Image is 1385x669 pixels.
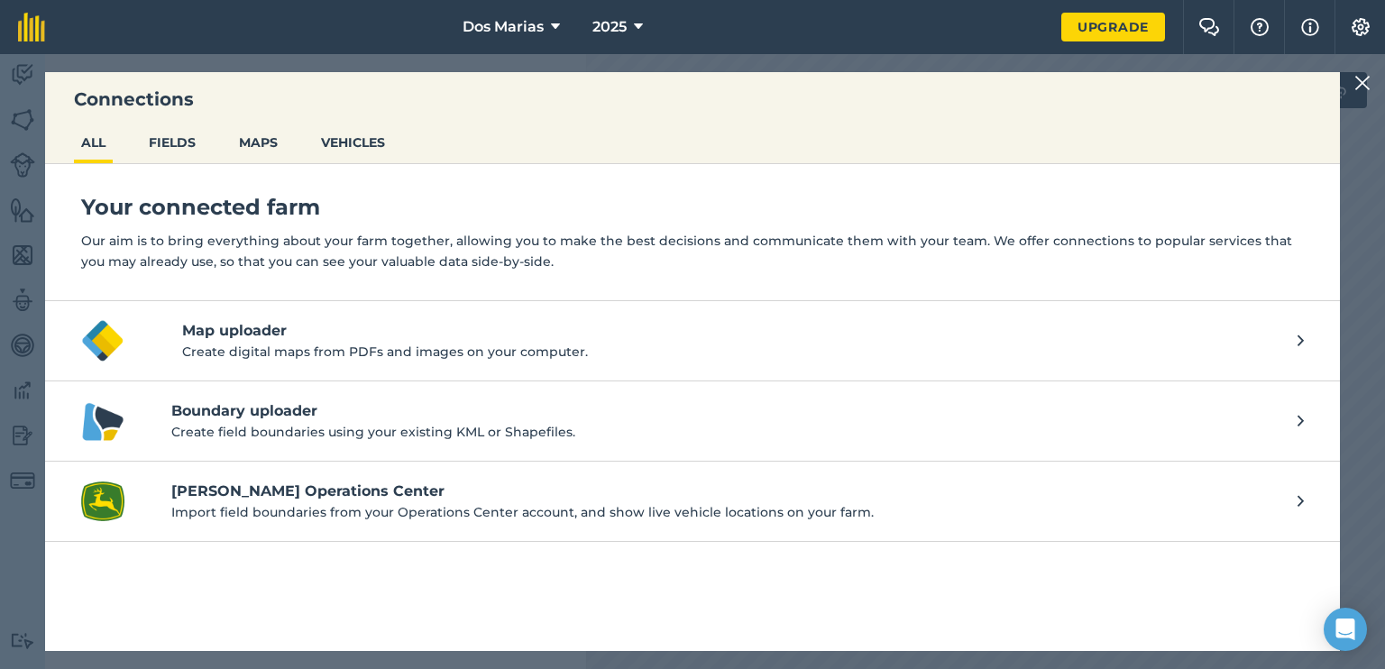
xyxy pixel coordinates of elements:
[81,399,124,443] img: Boundary uploader logo
[232,125,285,160] button: MAPS
[1354,72,1371,94] img: svg+xml;base64,PHN2ZyB4bWxucz0iaHR0cDovL3d3dy53My5vcmcvMjAwMC9zdmciIHdpZHRoPSIyMiIgaGVpZ2h0PSIzMC...
[463,16,544,38] span: Dos Marias
[182,320,1298,342] h4: Map uploader
[592,16,627,38] span: 2025
[1324,608,1367,651] div: Open Intercom Messenger
[81,193,1304,222] h4: Your connected farm
[1198,18,1220,36] img: Two speech bubbles overlapping with the left bubble in the forefront
[142,125,203,160] button: FIELDS
[81,480,124,523] img: John Deere Operations Center logo
[18,13,45,41] img: fieldmargin Logo
[182,342,1298,362] p: Create digital maps from PDFs and images on your computer.
[45,381,1340,462] a: Boundary uploader logoBoundary uploaderCreate field boundaries using your existing KML or Shapefi...
[314,125,392,160] button: VEHICLES
[45,462,1340,542] a: John Deere Operations Center logo[PERSON_NAME] Operations CenterImport field boundaries from your...
[171,400,1280,422] h4: Boundary uploader
[81,319,124,362] img: Map uploader logo
[1301,16,1319,38] img: svg+xml;base64,PHN2ZyB4bWxucz0iaHR0cDovL3d3dy53My5vcmcvMjAwMC9zdmciIHdpZHRoPSIxNyIgaGVpZ2h0PSIxNy...
[45,301,1340,381] button: Map uploader logoMap uploaderCreate digital maps from PDFs and images on your computer.
[81,231,1304,271] p: Our aim is to bring everything about your farm together, allowing you to make the best decisions ...
[171,481,1280,502] h4: [PERSON_NAME] Operations Center
[1061,13,1165,41] a: Upgrade
[1350,18,1371,36] img: A cog icon
[171,422,1280,442] p: Create field boundaries using your existing KML or Shapefiles.
[171,502,1280,522] p: Import field boundaries from your Operations Center account, and show live vehicle locations on y...
[74,125,113,160] button: ALL
[45,87,1340,112] h3: Connections
[1249,18,1270,36] img: A question mark icon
